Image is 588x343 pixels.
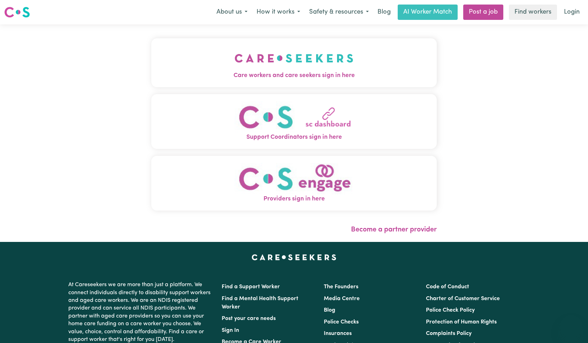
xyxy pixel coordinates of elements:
a: Complaints Policy [426,331,472,336]
a: Post a job [463,5,503,20]
button: About us [212,5,252,20]
a: Blog [324,307,335,313]
a: Careseekers logo [4,4,30,20]
a: AI Worker Match [398,5,458,20]
a: Become a partner provider [351,226,437,233]
a: Find workers [509,5,557,20]
a: Media Centre [324,296,360,302]
a: Blog [373,5,395,20]
a: Charter of Customer Service [426,296,500,302]
a: Police Check Policy [426,307,475,313]
a: Find a Mental Health Support Worker [222,296,298,310]
span: Support Coordinators sign in here [151,133,437,142]
img: Careseekers logo [4,6,30,18]
button: How it works [252,5,305,20]
a: Police Checks [324,319,359,325]
a: Insurances [324,331,352,336]
a: Login [560,5,584,20]
button: Care workers and care seekers sign in here [151,38,437,87]
button: Providers sign in here [151,156,437,211]
a: The Founders [324,284,358,290]
a: Sign In [222,328,239,333]
span: Providers sign in here [151,195,437,204]
a: Post your care needs [222,316,276,321]
a: Code of Conduct [426,284,469,290]
span: Care workers and care seekers sign in here [151,71,437,80]
a: Careseekers home page [252,254,336,260]
iframe: Button to launch messaging window [560,315,582,337]
a: Protection of Human Rights [426,319,497,325]
button: Safety & resources [305,5,373,20]
button: Support Coordinators sign in here [151,94,437,149]
a: Find a Support Worker [222,284,280,290]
